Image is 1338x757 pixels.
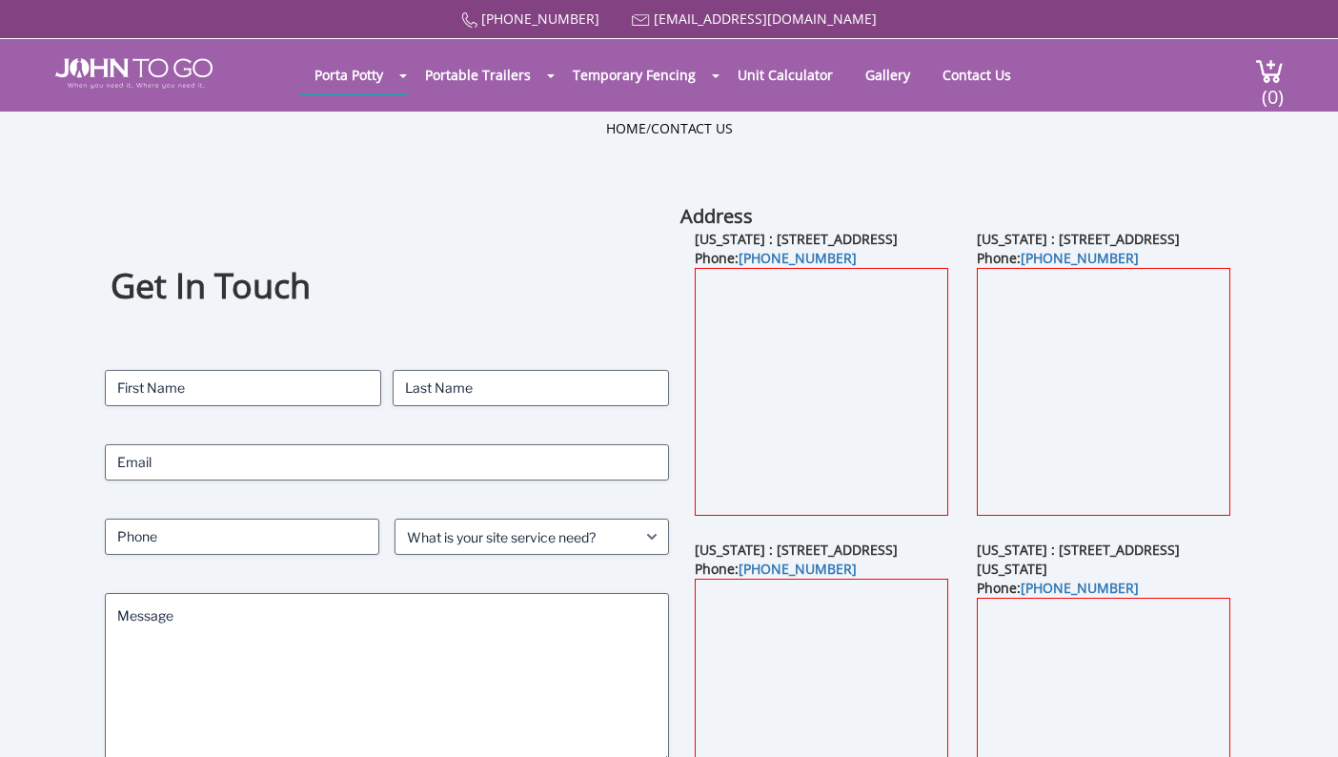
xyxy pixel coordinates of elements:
img: cart a [1255,58,1284,84]
img: Mail [632,14,650,27]
img: Call [461,12,477,29]
b: Phone: [977,579,1139,597]
a: Temporary Fencing [558,56,710,93]
span: (0) [1261,69,1284,110]
input: Phone [105,519,379,555]
ul: / [606,119,733,138]
a: Home [606,119,646,137]
a: [PHONE_NUMBER] [1021,249,1139,267]
a: Porta Potty [300,56,397,93]
a: [PHONE_NUMBER] [739,249,857,267]
input: Last Name [393,370,669,406]
a: Gallery [851,56,924,93]
a: Contact Us [928,56,1025,93]
b: Phone: [695,249,857,267]
img: JOHN to go [55,58,213,89]
b: [US_STATE] : [STREET_ADDRESS] [695,230,898,248]
b: Phone: [695,560,857,578]
a: Contact Us [651,119,733,137]
input: First Name [105,370,381,406]
a: [PHONE_NUMBER] [1021,579,1139,597]
h1: Get In Touch [111,263,663,310]
a: [PHONE_NUMBER] [739,560,857,578]
b: [US_STATE] : [STREET_ADDRESS] [695,541,898,559]
b: [US_STATE] : [STREET_ADDRESS] [977,230,1180,248]
a: Portable Trailers [411,56,545,93]
a: [EMAIL_ADDRESS][DOMAIN_NAME] [654,10,877,28]
b: Address [680,203,753,229]
a: Unit Calculator [723,56,847,93]
b: Phone: [977,249,1139,267]
a: [PHONE_NUMBER] [481,10,599,28]
b: [US_STATE] : [STREET_ADDRESS][US_STATE] [977,541,1180,578]
input: Email [105,444,669,481]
